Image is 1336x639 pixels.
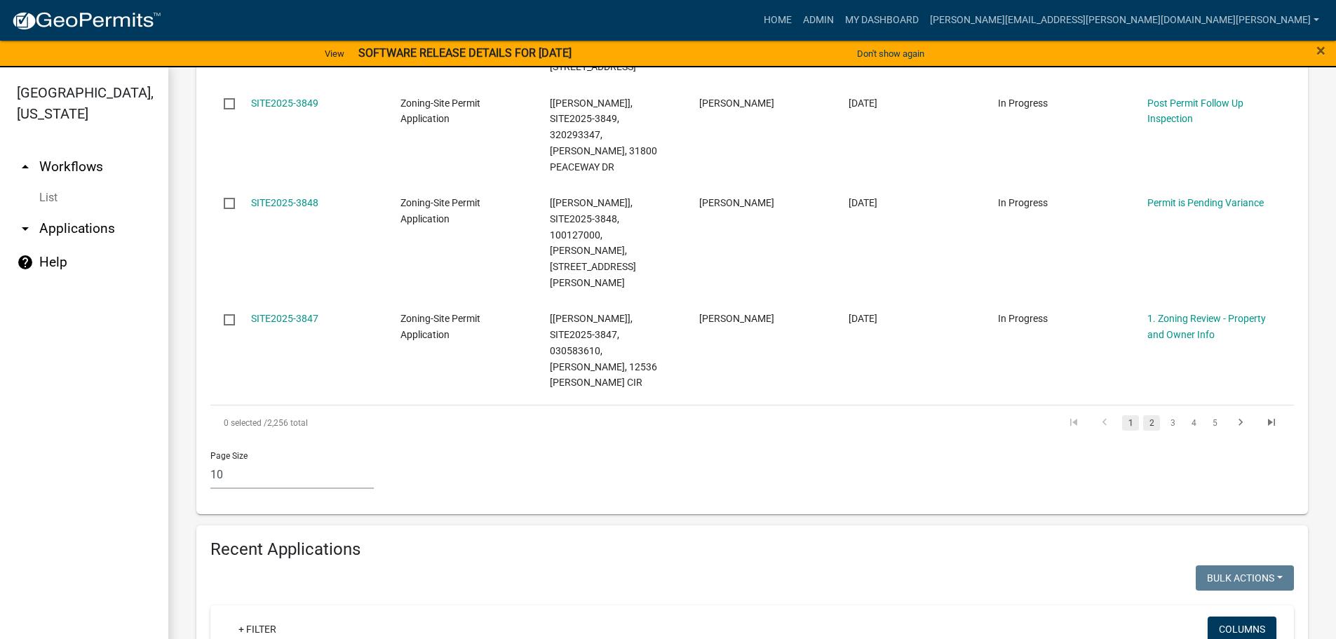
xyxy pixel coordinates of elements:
span: In Progress [998,197,1048,208]
li: page 1 [1120,411,1141,435]
span: 09/03/2025 [849,97,877,109]
li: page 2 [1141,411,1162,435]
span: In Progress [998,313,1048,324]
span: 09/03/2025 [849,197,877,208]
span: [Tyler Lindsay], SITE2025-3848, 100127000, RANDY SPOKELY, 20820 LEONA BEACH RD [550,197,636,288]
a: Post Permit Follow Up Inspection [1147,97,1243,125]
button: Bulk Actions [1196,565,1294,591]
a: [PERSON_NAME][EMAIL_ADDRESS][PERSON_NAME][DOMAIN_NAME][PERSON_NAME] [924,7,1325,34]
a: go to next page [1227,415,1254,431]
button: Close [1316,42,1325,59]
button: Don't show again [851,42,930,65]
span: Zoning-Site Permit Application [400,97,480,125]
a: Admin [797,7,839,34]
a: 3 [1164,415,1181,431]
a: 4 [1185,415,1202,431]
span: 09/03/2025 [849,313,877,324]
a: 1. Zoning Review - Property and Owner Info [1147,313,1266,340]
span: 0 selected / [224,418,267,428]
span: Zoning-Site Permit Application [400,197,480,224]
span: Zoning-Site Permit Application [400,313,480,340]
span: In Progress [998,97,1048,109]
a: 2 [1143,415,1160,431]
strong: SOFTWARE RELEASE DETAILS FOR [DATE] [358,46,572,60]
a: My Dashboard [839,7,924,34]
h4: Recent Applications [210,539,1294,560]
span: Randy Barta [699,197,774,208]
span: [Tyler Lindsay], SITE2025-3849, 320293347, DAVID ENGLUND, 31800 PEACEWAY DR [550,97,657,173]
a: 5 [1206,415,1223,431]
a: SITE2025-3849 [251,97,318,109]
span: [Tyler Lindsay], SITE2025-3847, 030583610, TRAVIS&KARLIE LEHMANN, 12536 CAROW CIR [550,313,657,388]
div: 2,256 total [210,405,638,440]
a: go to last page [1258,415,1285,431]
span: Travis Lehmann [699,313,774,324]
a: go to previous page [1091,415,1118,431]
i: arrow_drop_down [17,220,34,237]
a: Permit is Pending Variance [1147,197,1264,208]
span: Dave Englund [699,97,774,109]
li: page 4 [1183,411,1204,435]
a: 1 [1122,415,1139,431]
a: Home [758,7,797,34]
span: × [1316,41,1325,60]
a: SITE2025-3848 [251,197,318,208]
li: page 3 [1162,411,1183,435]
li: page 5 [1204,411,1225,435]
i: arrow_drop_up [17,159,34,175]
a: SITE2025-3847 [251,313,318,324]
a: View [319,42,350,65]
a: go to first page [1060,415,1087,431]
i: help [17,254,34,271]
span: [], SITE2025-3850, , MARY COOGAN BURKE, 23428 WHITE PINE RD [550,29,636,72]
